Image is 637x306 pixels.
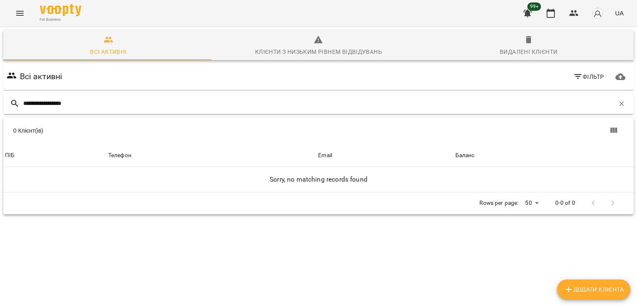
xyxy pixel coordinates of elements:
div: Клієнти з низьким рівнем відвідувань [255,47,382,57]
p: 0-0 of 0 [555,199,575,207]
button: UA [612,5,627,21]
button: Фільтр [570,69,608,84]
p: Rows per page: [479,199,518,207]
div: Баланс [455,151,475,160]
div: Email [318,151,332,160]
h6: Sorry, no matching records found [5,174,632,185]
div: Sort [318,151,332,160]
span: Email [318,151,452,160]
h6: Всі активні [20,70,63,83]
div: Всі активні [90,47,126,57]
div: Sort [455,151,475,160]
button: Вигляд колонок [604,121,624,141]
div: Видалені клієнти [500,47,557,57]
div: Телефон [108,151,131,160]
span: Фільтр [573,72,604,82]
div: Table Toolbar [3,117,634,144]
img: avatar_s.png [592,7,603,19]
div: 0 Клієнт(ів) [13,126,323,135]
span: ПІБ [5,151,105,160]
span: For Business [40,17,81,22]
button: Menu [10,3,30,23]
div: Sort [5,151,15,160]
img: Voopty Logo [40,4,81,16]
span: Телефон [108,151,315,160]
div: 50 [522,197,542,209]
span: 99+ [528,2,541,11]
span: UA [615,9,624,17]
span: Баланс [455,151,632,160]
div: Sort [108,151,131,160]
div: ПІБ [5,151,15,160]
